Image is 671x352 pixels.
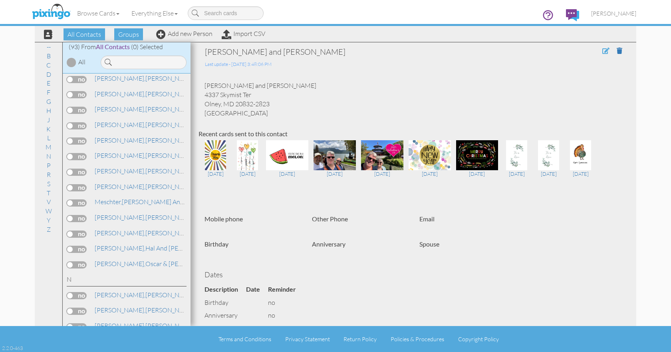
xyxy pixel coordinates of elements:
[535,170,562,177] div: [DATE]
[205,46,536,58] div: [PERSON_NAME] and [PERSON_NAME]
[199,130,288,137] strong: Recent cards sent to this contact
[456,170,498,177] div: [DATE]
[94,259,243,268] a: Oscar & [PERSON_NAME]
[503,170,530,177] div: [DATE]
[218,336,271,342] a: Terms and Conditions
[95,291,145,299] span: [PERSON_NAME],
[585,3,642,24] a: [PERSON_NAME]
[30,2,72,22] img: pixingo logo
[361,170,403,177] div: [DATE]
[95,198,122,206] span: Meschter,
[114,28,143,40] span: Groups
[567,151,594,178] a: [DATE]
[94,120,216,129] a: [PERSON_NAME] and Dj
[314,170,356,177] div: [DATE]
[237,140,258,170] img: 122017-1-1728314987879-7ba41af34af93b69-qa.jpg
[94,89,259,99] a: [PERSON_NAME] and [PERSON_NAME]
[94,321,259,330] a: [PERSON_NAME] and [PERSON_NAME]
[204,309,246,322] td: anniversary
[42,106,55,115] a: H
[43,170,55,179] a: R
[94,182,196,191] a: [PERSON_NAME]
[506,140,527,170] img: 95047-1-1678476327320-e4a5609ae55fe977-qa.jpg
[94,197,204,207] a: [PERSON_NAME] and Mecky
[204,240,228,248] strong: Birthday
[419,240,439,248] strong: Spouse
[94,166,259,176] a: [PERSON_NAME] and [PERSON_NAME]
[94,104,216,114] a: [PERSON_NAME] and Dj
[268,283,304,296] th: Reminder
[43,78,54,88] a: E
[42,142,56,152] a: M
[456,151,498,178] a: [DATE]
[71,3,125,23] a: Browse Cards
[391,336,444,342] a: Policies & Procedures
[42,60,55,70] a: C
[361,140,403,170] img: 110874-1-1706737517178-2c368a8b0d15c3cf-qa.jpg
[246,283,268,296] th: Date
[43,197,55,207] a: V
[94,135,210,145] a: [PERSON_NAME]
[567,170,594,177] div: [DATE]
[314,140,356,170] img: 113820-1-1712624902768-f2f9f57fee3ae7bc-qa.jpg
[266,140,308,170] img: 116371-1-1717686909038-dcee9261f28e046f-qa.jpg
[94,151,259,160] a: [PERSON_NAME] and [PERSON_NAME]
[43,188,54,198] a: T
[202,170,229,177] div: [DATE]
[204,283,246,296] th: Description
[343,336,377,342] a: Return Policy
[188,6,264,20] input: Search cards
[63,42,191,52] div: (93) From
[204,296,246,309] td: birthday
[64,28,105,40] span: All Contacts
[43,42,55,52] a: --
[202,151,229,178] a: [DATE]
[566,9,579,21] img: comments.svg
[312,215,348,223] strong: Other Phone
[94,290,221,300] a: [PERSON_NAME] and Deb
[95,322,145,330] span: [PERSON_NAME],
[458,336,499,342] a: Copyright Policy
[95,90,145,98] span: [PERSON_NAME],
[95,74,145,82] span: [PERSON_NAME],
[535,151,562,178] a: [DATE]
[95,183,145,191] span: [PERSON_NAME],
[285,336,330,342] a: Privacy Statement
[43,133,54,143] a: L
[204,215,243,223] strong: Mobile phone
[570,140,591,170] img: 45057-1-1605638203712-fe2cd921a2d8d557-qa.jpg
[361,151,403,178] a: [DATE]
[43,215,55,225] a: Y
[312,240,345,248] strong: Anniversary
[94,243,219,253] a: Hal and [PERSON_NAME]
[95,244,145,252] span: [PERSON_NAME],
[266,151,308,178] a: [DATE]
[419,215,435,223] strong: Email
[131,43,163,51] span: (0) Selected
[43,88,54,97] a: F
[538,140,559,170] img: 55291-1-1616097575791-019f1e21e5938f91-qa.jpg
[125,3,184,23] a: Everything Else
[95,229,145,237] span: [PERSON_NAME],
[42,151,55,161] a: N
[205,61,272,67] span: Last update - [DATE] 3:48:06 PM
[42,206,56,216] a: W
[222,30,265,38] a: Import CSV
[409,170,451,177] div: [DATE]
[503,151,530,178] a: [DATE]
[94,213,259,222] a: [PERSON_NAME] and [PERSON_NAME]
[205,140,226,170] img: 131396-1-1746625366381-2b5cd057576008c2-qa.jpg
[456,140,498,170] img: 107427-1-1701356176335-7282c1aeedbe4bf1-qa.jpg
[409,151,451,178] a: [DATE]
[95,121,145,129] span: [PERSON_NAME],
[2,344,23,352] div: 2.2.0-463
[314,151,356,178] a: [DATE]
[156,30,212,38] a: Add new Person
[43,179,54,189] a: S
[95,105,145,113] span: [PERSON_NAME],
[94,74,196,83] a: [PERSON_NAME]
[94,228,206,238] a: [PERSON_NAME]
[234,170,261,177] div: [DATE]
[95,151,145,159] span: [PERSON_NAME],
[268,296,304,309] td: no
